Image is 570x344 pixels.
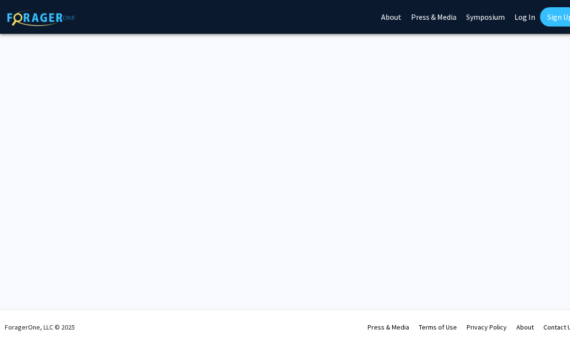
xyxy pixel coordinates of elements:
a: Privacy Policy [467,323,507,331]
div: ForagerOne, LLC © 2025 [5,310,75,344]
a: Terms of Use [419,323,457,331]
img: ForagerOne Logo [7,9,75,26]
a: Press & Media [368,323,409,331]
a: About [516,323,534,331]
